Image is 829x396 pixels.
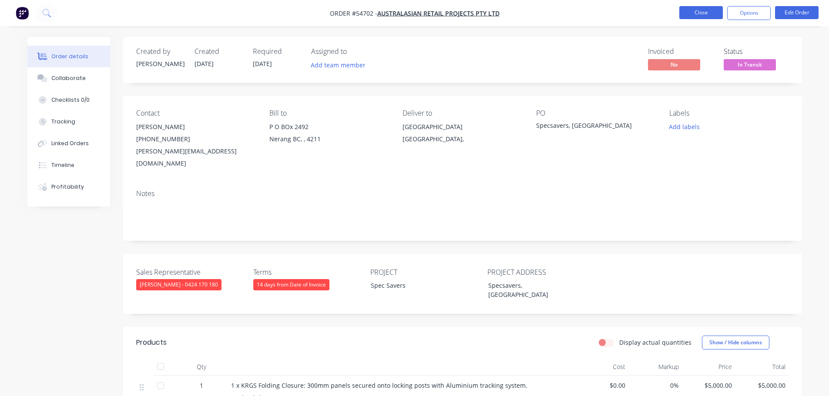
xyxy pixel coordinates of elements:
[136,121,255,170] div: [PERSON_NAME][PHONE_NUMBER][PERSON_NAME][EMAIL_ADDRESS][DOMAIN_NAME]
[200,381,203,390] span: 1
[136,337,167,348] div: Products
[51,183,84,191] div: Profitability
[136,145,255,170] div: [PERSON_NAME][EMAIL_ADDRESS][DOMAIN_NAME]
[51,53,88,60] div: Order details
[136,190,789,198] div: Notes
[136,279,222,290] div: [PERSON_NAME] - 0424 170 180
[536,109,655,117] div: PO
[136,59,184,68] div: [PERSON_NAME]
[253,267,362,277] label: Terms
[686,381,732,390] span: $5,000.00
[727,6,771,20] button: Options
[269,121,389,149] div: P O BOx 2492Nerang BC, , 4211
[27,46,110,67] button: Order details
[403,133,522,145] div: [GEOGRAPHIC_DATA],
[136,267,245,277] label: Sales Representative
[311,59,370,71] button: Add team member
[648,47,713,56] div: Invoiced
[679,6,723,19] button: Close
[175,358,228,376] div: Qty
[330,9,377,17] span: Order #54702 -
[27,67,110,89] button: Collaborate
[648,59,700,70] span: No
[51,74,86,82] div: Collaborate
[51,161,74,169] div: Timeline
[136,121,255,133] div: [PERSON_NAME]
[579,381,626,390] span: $0.00
[724,59,776,70] span: In Transit
[311,47,398,56] div: Assigned to
[735,358,789,376] div: Total
[253,47,301,56] div: Required
[576,358,629,376] div: Cost
[669,109,789,117] div: Labels
[619,338,691,347] label: Display actual quantities
[403,121,522,133] div: [GEOGRAPHIC_DATA]
[253,60,272,68] span: [DATE]
[536,121,645,133] div: Specsavers, [GEOGRAPHIC_DATA]
[370,267,479,277] label: PROJECT
[136,47,184,56] div: Created by
[702,336,769,349] button: Show / Hide columns
[195,60,214,68] span: [DATE]
[739,381,785,390] span: $5,000.00
[136,109,255,117] div: Contact
[775,6,819,19] button: Edit Order
[403,121,522,149] div: [GEOGRAPHIC_DATA][GEOGRAPHIC_DATA],
[632,381,679,390] span: 0%
[724,47,789,56] div: Status
[269,109,389,117] div: Bill to
[231,381,527,389] span: 1 x KRGS Folding Closure: 300mm panels secured onto locking posts with Aluminium tracking system.
[27,154,110,176] button: Timeline
[136,133,255,145] div: [PHONE_NUMBER]
[629,358,682,376] div: Markup
[27,89,110,111] button: Checklists 0/0
[377,9,500,17] a: Australasian Retail Projects Pty Ltd
[269,133,389,145] div: Nerang BC, , 4211
[51,140,89,147] div: Linked Orders
[481,279,590,301] div: Specsavers, [GEOGRAPHIC_DATA]
[16,7,29,20] img: Factory
[665,121,705,133] button: Add labels
[403,109,522,117] div: Deliver to
[487,267,596,277] label: PROJECT ADDRESS
[27,176,110,198] button: Profitability
[306,59,370,71] button: Add team member
[27,111,110,133] button: Tracking
[682,358,736,376] div: Price
[269,121,389,133] div: P O BOx 2492
[27,133,110,154] button: Linked Orders
[51,118,75,126] div: Tracking
[724,59,776,72] button: In Transit
[51,96,90,104] div: Checklists 0/0
[364,279,473,292] div: Spec Savers
[253,279,329,290] div: 14 days from Date of Invoice
[195,47,242,56] div: Created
